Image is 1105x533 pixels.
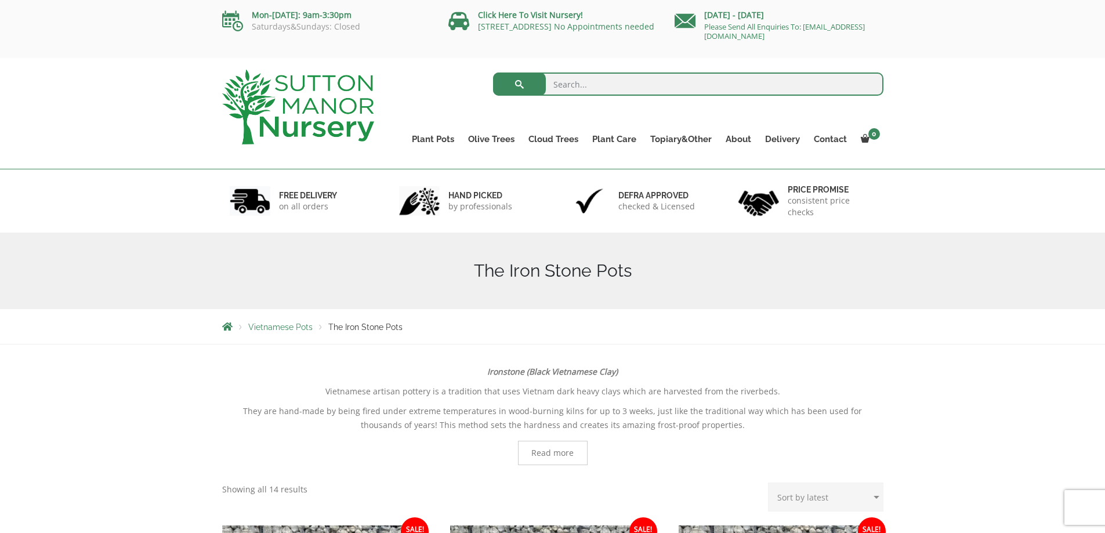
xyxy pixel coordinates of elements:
[738,183,779,219] img: 4.jpg
[405,131,461,147] a: Plant Pots
[704,21,865,41] a: Please Send All Enquiries To: [EMAIL_ADDRESS][DOMAIN_NAME]
[478,21,654,32] a: [STREET_ADDRESS] No Appointments needed
[222,22,431,31] p: Saturdays&Sundays: Closed
[788,195,876,218] p: consistent price checks
[854,131,883,147] a: 0
[868,128,880,140] span: 0
[222,8,431,22] p: Mon-[DATE]: 9am-3:30pm
[585,131,643,147] a: Plant Care
[478,9,583,20] a: Click Here To Visit Nursery!
[399,186,440,216] img: 2.jpg
[618,201,695,212] p: checked & Licensed
[222,260,883,281] h1: The Iron Stone Pots
[448,190,512,201] h6: hand picked
[328,322,403,332] span: The Iron Stone Pots
[788,184,876,195] h6: Price promise
[222,70,374,144] img: logo
[222,385,883,398] p: Vietnamese artisan pottery is a tradition that uses Vietnam dark heavy clays which are harvested ...
[222,404,883,432] p: They are hand-made by being fired under extreme temperatures in wood-burning kilns for up to 3 we...
[461,131,521,147] a: Olive Trees
[448,201,512,212] p: by professionals
[222,322,883,331] nav: Breadcrumbs
[531,449,574,457] span: Read more
[248,322,313,332] a: Vietnamese Pots
[493,72,883,96] input: Search...
[487,366,618,377] strong: Ironstone (Black Vietnamese Clay)
[222,483,307,496] p: Showing all 14 results
[569,186,610,216] img: 3.jpg
[719,131,758,147] a: About
[675,8,883,22] p: [DATE] - [DATE]
[807,131,854,147] a: Contact
[279,201,337,212] p: on all orders
[758,131,807,147] a: Delivery
[768,483,883,512] select: Shop order
[618,190,695,201] h6: Defra approved
[279,190,337,201] h6: FREE DELIVERY
[643,131,719,147] a: Topiary&Other
[230,186,270,216] img: 1.jpg
[521,131,585,147] a: Cloud Trees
